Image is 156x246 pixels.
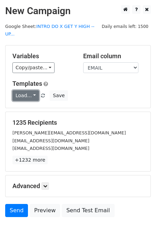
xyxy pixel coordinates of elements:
small: Google Sheet: [5,24,95,37]
a: Copy/paste... [12,62,55,73]
small: [PERSON_NAME][EMAIL_ADDRESS][DOMAIN_NAME] [12,130,126,135]
a: INTRO DO X GET Y HIGH -- UP... [5,24,95,37]
button: Save [50,90,68,101]
h5: Variables [12,52,73,60]
a: Daily emails left: 1500 [99,24,151,29]
h5: Advanced [12,182,144,190]
span: Daily emails left: 1500 [99,23,151,30]
a: Load... [12,90,39,101]
h5: Email column [83,52,144,60]
a: Send Test Email [62,204,114,217]
small: [EMAIL_ADDRESS][DOMAIN_NAME] [12,138,89,143]
small: [EMAIL_ADDRESS][DOMAIN_NAME] [12,146,89,151]
h2: New Campaign [5,5,151,17]
a: Templates [12,80,42,87]
iframe: Chat Widget [121,213,156,246]
a: +1232 more [12,156,48,164]
h5: 1235 Recipients [12,119,144,126]
a: Send [5,204,28,217]
a: Preview [30,204,60,217]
